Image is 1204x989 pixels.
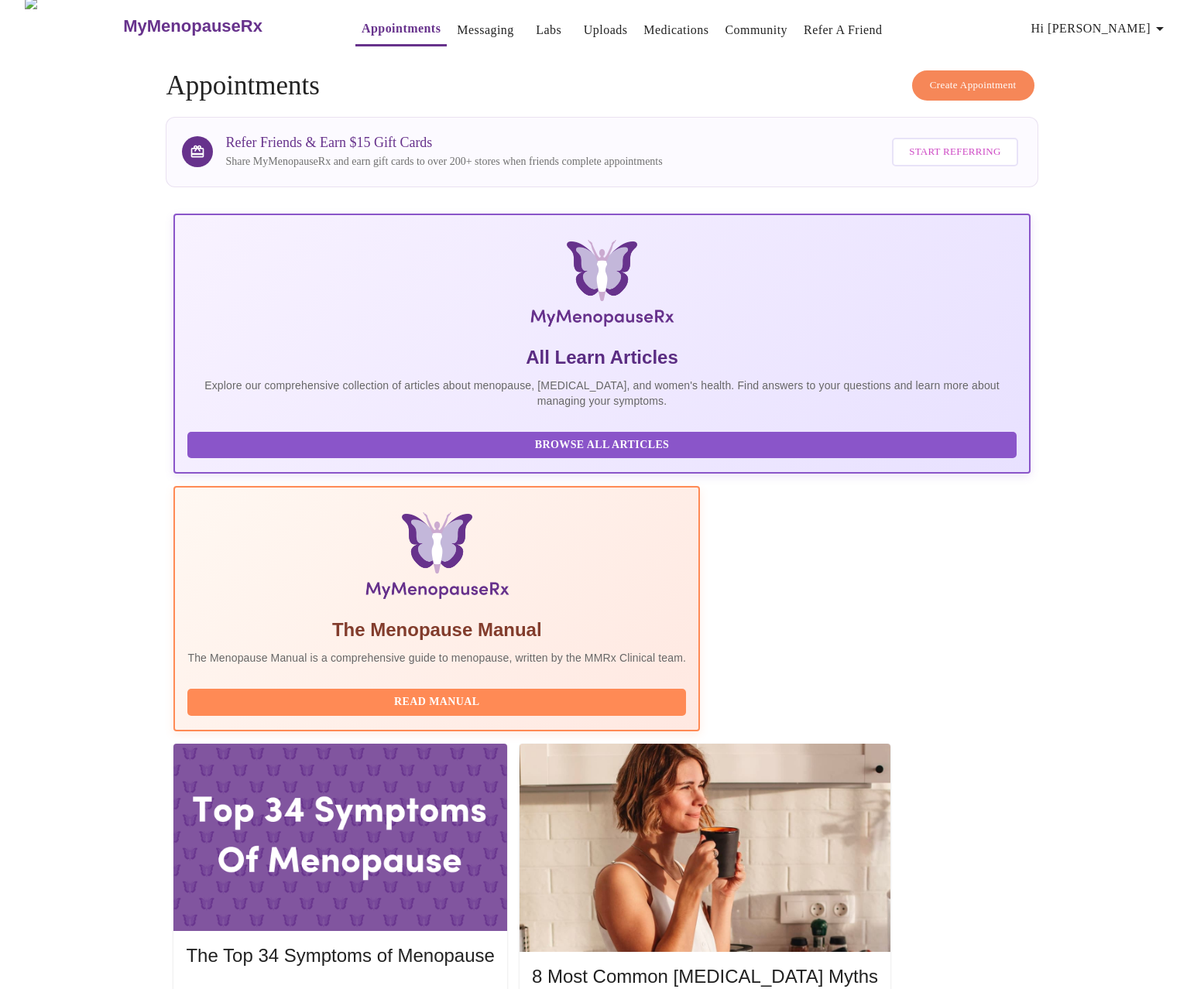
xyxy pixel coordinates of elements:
[451,15,520,46] button: Messaging
[892,138,1017,166] button: Start Referring
[643,19,708,41] a: Medications
[187,694,690,707] a: Read Manual
[187,378,1016,409] p: Explore our comprehensive collection of articles about menopause, [MEDICAL_DATA], and women's hea...
[584,19,628,41] a: Uploads
[804,19,883,41] a: Refer a Friend
[1025,13,1175,44] button: Hi [PERSON_NAME]
[225,135,662,151] h3: Refer Friends & Earn $15 Gift Cards
[355,13,447,46] button: Appointments
[187,618,686,642] h5: The Menopause Manual
[166,70,1038,101] h4: Appointments
[267,512,607,605] img: Menopause Manual
[362,18,441,39] a: Appointments
[719,15,794,46] button: Community
[187,650,686,666] p: The Menopause Manual is a comprehensive guide to menopause, written by the MMRx Clinical team.
[725,19,787,41] a: Community
[457,19,513,41] a: Messaging
[930,77,1017,94] span: Create Appointment
[1031,18,1169,39] span: Hi [PERSON_NAME]
[187,432,1016,459] button: Browse All Articles
[186,943,494,968] h5: The Top 34 Symptoms of Menopause
[524,15,574,46] button: Labs
[187,689,686,716] button: Read Manual
[532,964,878,989] h5: 8 Most Common [MEDICAL_DATA] Myths
[909,143,1000,161] span: Start Referring
[203,436,1000,455] span: Browse All Articles
[187,345,1016,370] h5: All Learn Articles
[187,437,1020,450] a: Browse All Articles
[888,130,1021,174] a: Start Referring
[912,70,1034,101] button: Create Appointment
[203,693,671,712] span: Read Manual
[798,15,889,46] button: Refer a Friend
[578,15,634,46] button: Uploads
[123,16,262,36] h3: MyMenopauseRx
[317,240,888,333] img: MyMenopauseRx Logo
[225,154,662,169] p: Share MyMenopauseRx and earn gift cards to over 200+ stores when friends complete appointments
[536,19,561,41] a: Labs
[637,15,715,46] button: Medications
